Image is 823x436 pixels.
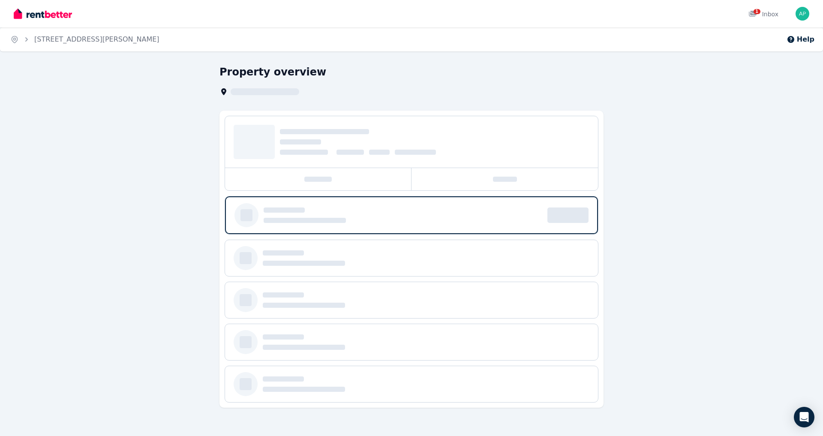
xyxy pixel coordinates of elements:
a: [STREET_ADDRESS][PERSON_NAME] [34,35,159,43]
h1: Property overview [219,65,326,79]
div: Inbox [748,10,778,18]
button: Help [787,34,814,45]
img: RentBetter [14,7,72,20]
span: 1 [754,9,760,14]
div: Open Intercom Messenger [794,407,814,427]
img: Aurora Pagonis [796,7,809,21]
